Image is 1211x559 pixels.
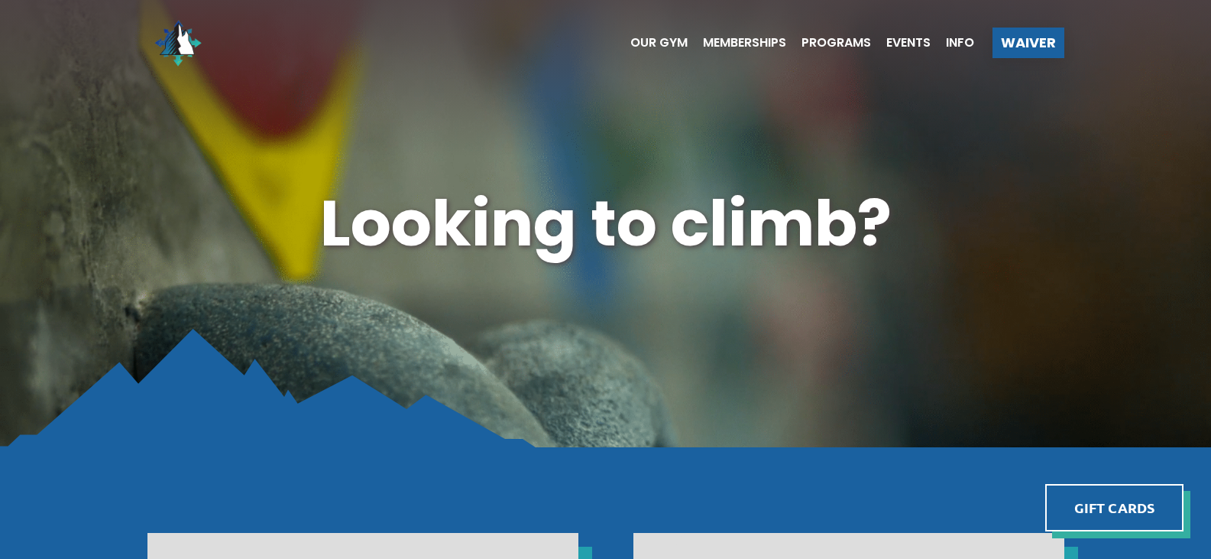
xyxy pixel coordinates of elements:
span: Waiver [1001,36,1056,50]
span: Memberships [703,37,786,49]
span: Programs [801,37,871,49]
h1: Looking to climb? [147,179,1064,268]
a: Waiver [992,28,1064,58]
a: Programs [786,37,871,49]
a: Info [931,37,974,49]
img: North Wall Logo [147,12,209,73]
a: Events [871,37,931,49]
span: Info [946,37,974,49]
a: Memberships [688,37,786,49]
span: Events [886,37,931,49]
span: Our Gym [630,37,688,49]
a: Our Gym [615,37,688,49]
